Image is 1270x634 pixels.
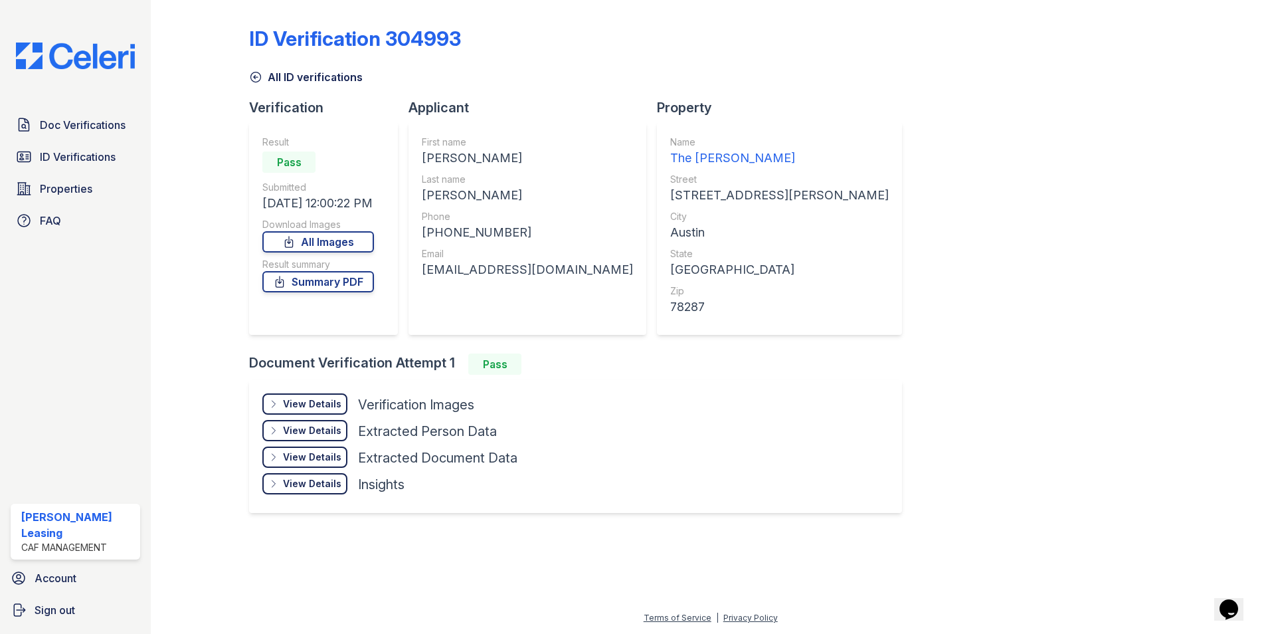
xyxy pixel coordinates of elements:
span: Account [35,570,76,586]
div: Phone [422,210,633,223]
div: 78287 [670,298,889,316]
a: Doc Verifications [11,112,140,138]
div: Email [422,247,633,261]
div: | [716,613,719,623]
a: ID Verifications [11,144,140,170]
div: Extracted Document Data [358,449,517,467]
span: Sign out [35,602,75,618]
div: CAF Management [21,541,135,554]
div: View Details [283,424,341,437]
img: CE_Logo_Blue-a8612792a0a2168367f1c8372b55b34899dd931a85d93a1a3d3e32e68fde9ad4.png [5,43,145,69]
div: Austin [670,223,889,242]
div: [EMAIL_ADDRESS][DOMAIN_NAME] [422,261,633,279]
span: Doc Verifications [40,117,126,133]
div: View Details [283,477,341,490]
a: All Images [262,231,374,253]
a: Properties [11,175,140,202]
a: Sign out [5,597,145,623]
div: [PERSON_NAME] [422,186,633,205]
div: Pass [262,152,316,173]
div: First name [422,136,633,149]
iframe: chat widget [1214,581,1257,621]
div: Property [657,98,913,117]
div: Insights [358,475,405,494]
div: Result [262,136,374,149]
a: Privacy Policy [723,613,778,623]
div: [PERSON_NAME] Leasing [21,509,135,541]
a: Account [5,565,145,591]
div: Document Verification Attempt 1 [249,354,913,375]
div: Download Images [262,218,374,231]
div: Verification Images [358,395,474,414]
span: ID Verifications [40,149,116,165]
div: Submitted [262,181,374,194]
span: Properties [40,181,92,197]
div: [PHONE_NUMBER] [422,223,633,242]
div: [GEOGRAPHIC_DATA] [670,261,889,279]
div: Zip [670,284,889,298]
div: Applicant [408,98,657,117]
a: Terms of Service [644,613,711,623]
div: Result summary [262,258,374,271]
a: Name The [PERSON_NAME] [670,136,889,167]
div: State [670,247,889,261]
div: City [670,210,889,223]
div: Street [670,173,889,186]
div: ID Verification 304993 [249,27,461,51]
div: Verification [249,98,408,117]
a: FAQ [11,207,140,234]
a: All ID verifications [249,69,363,85]
div: Name [670,136,889,149]
div: [DATE] 12:00:22 PM [262,194,374,213]
a: Summary PDF [262,271,374,292]
div: View Details [283,451,341,464]
div: [STREET_ADDRESS][PERSON_NAME] [670,186,889,205]
div: Extracted Person Data [358,422,497,441]
div: Last name [422,173,633,186]
div: View Details [283,397,341,411]
div: Pass [468,354,521,375]
div: The [PERSON_NAME] [670,149,889,167]
span: FAQ [40,213,61,229]
div: [PERSON_NAME] [422,149,633,167]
